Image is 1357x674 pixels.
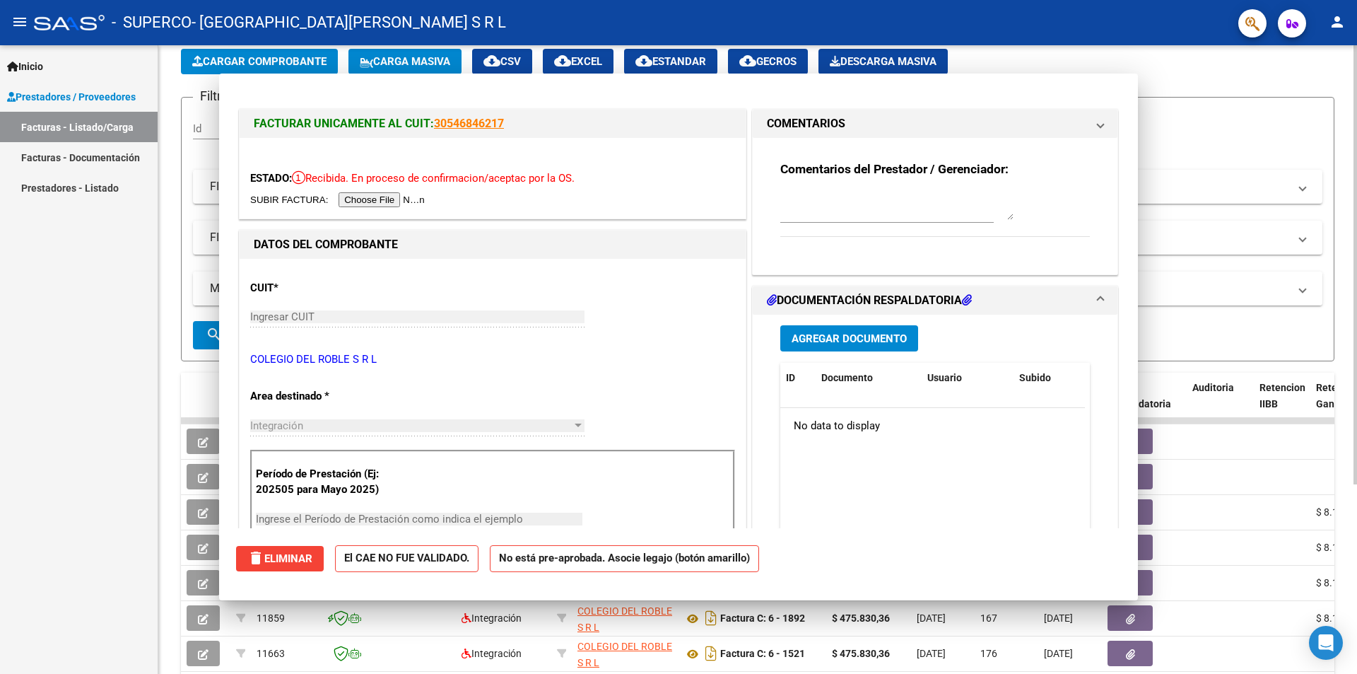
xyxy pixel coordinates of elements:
strong: $ 475.830,36 [832,612,890,624]
span: ESTADO: [250,172,292,185]
mat-panel-title: FILTROS DE INTEGRACION [210,230,1288,245]
app-download-masive: Descarga masiva de comprobantes (adjuntos) [818,49,948,74]
datatable-header-cell: Acción [1084,363,1155,393]
span: EXCEL [554,55,602,68]
span: ID [786,372,795,383]
i: Descargar documento [702,607,720,629]
datatable-header-cell: Documento [816,363,922,393]
p: Area destinado * [250,388,396,405]
mat-icon: cloud_download [739,52,756,69]
mat-panel-title: MAS FILTROS [210,281,1288,296]
strong: Comentarios del Prestador / Gerenciador: [780,162,1009,176]
span: Descarga Masiva [830,55,936,68]
div: 30695582702 [577,639,672,668]
span: Retencion IIBB [1259,382,1305,409]
span: Eliminar [247,552,312,565]
mat-expansion-panel-header: DOCUMENTACIÓN RESPALDATORIA [753,286,1117,315]
span: [DATE] [1044,648,1073,659]
span: Doc Respaldatoria [1108,382,1171,409]
datatable-header-cell: Subido [1014,363,1084,393]
div: Open Intercom Messenger [1309,626,1343,660]
datatable-header-cell: Auditoria [1187,373,1254,435]
p: Período de Prestación (Ej: 202505 para Mayo 2025) [256,466,398,498]
strong: No está pre-aprobada. Asocie legajo (botón amarillo) [490,545,759,573]
strong: Factura C: 6 - 1521 [720,649,805,660]
span: Carga Masiva [360,55,450,68]
span: Auditoria [1192,382,1234,393]
span: - [GEOGRAPHIC_DATA][PERSON_NAME] S R L [192,7,506,38]
span: [DATE] [917,612,946,624]
span: COLEGIO DEL ROBLE S R L [577,641,672,668]
i: Descargar documento [702,642,720,665]
strong: $ 475.830,36 [832,648,890,659]
mat-expansion-panel-header: COMENTARIOS [753,110,1117,138]
span: Usuario [927,372,962,383]
datatable-header-cell: Doc Respaldatoria [1102,373,1187,435]
span: [DATE] [1044,612,1073,624]
p: COLEGIO DEL ROBLE S R L [250,351,735,368]
strong: DATOS DEL COMPROBANTE [254,238,398,251]
datatable-header-cell: Usuario [922,363,1014,393]
h1: COMENTARIOS [767,115,845,132]
span: 167 [980,612,997,624]
span: 176 [980,648,997,659]
span: Cargar Comprobante [192,55,327,68]
span: Prestadores / Proveedores [7,89,136,105]
button: Eliminar [236,546,324,571]
datatable-header-cell: ID [780,363,816,393]
span: Integración [462,648,522,659]
mat-icon: cloud_download [483,52,500,69]
span: COLEGIO DEL ROBLE S R L [577,605,672,633]
mat-icon: delete [247,550,264,566]
strong: Factura C: 6 - 1892 [720,613,805,624]
div: DOCUMENTACIÓN RESPALDATORIA [753,315,1117,608]
span: Documento [821,372,873,383]
button: Agregar Documento [780,325,918,351]
span: Buscar Comprobante [206,329,346,342]
strong: El CAE NO FUE VALIDADO. [335,545,478,573]
div: COMENTARIOS [753,138,1117,274]
span: Inicio [7,59,43,74]
span: CSV [483,55,521,68]
span: FACTURAR UNICAMENTE AL CUIT: [254,117,434,130]
div: 30695582702 [577,603,672,633]
p: CUIT [250,280,396,296]
mat-icon: search [206,326,223,343]
h1: DOCUMENTACIÓN RESPALDATORIA [767,292,972,309]
span: Recibida. En proceso de confirmacion/aceptac por la OS. [292,172,575,185]
div: No data to display [780,408,1085,443]
mat-icon: cloud_download [635,52,652,69]
span: Integración [250,419,303,432]
span: Estandar [635,55,706,68]
a: 30546846217 [434,117,504,130]
mat-icon: person [1329,13,1346,30]
span: - SUPERCO [112,7,192,38]
span: 11859 [257,612,285,624]
span: Agregar Documento [792,332,907,345]
h3: Filtros [193,86,242,106]
span: 11663 [257,648,285,659]
mat-icon: menu [11,13,28,30]
span: Gecros [739,55,797,68]
span: Subido [1019,372,1051,383]
mat-panel-title: FILTROS DEL COMPROBANTE [210,179,1288,194]
mat-icon: cloud_download [554,52,571,69]
span: Integración [462,612,522,624]
datatable-header-cell: Retencion IIBB [1254,373,1310,435]
span: [DATE] [917,648,946,659]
